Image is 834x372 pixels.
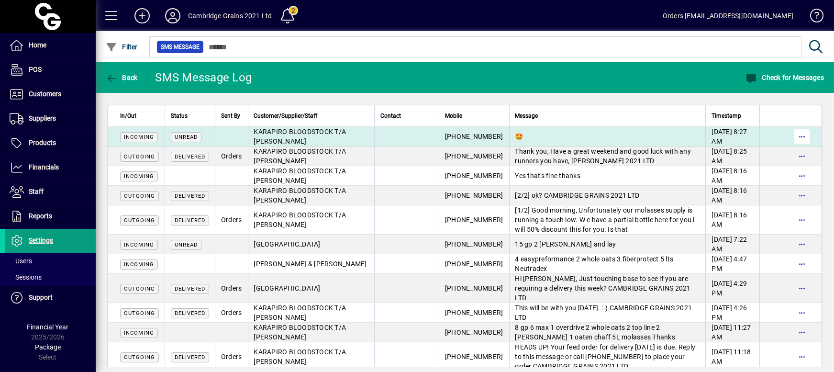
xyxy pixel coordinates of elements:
[445,152,503,160] span: [PHONE_NUMBER]
[29,293,53,301] span: Support
[103,38,140,56] button: Filter
[254,167,346,184] span: KARAPIRO BLOODSTOCK T/A [PERSON_NAME]
[254,211,346,228] span: KARAPIRO BLOODSTOCK T/A [PERSON_NAME]
[5,180,96,204] a: Staff
[5,156,96,180] a: Financials
[745,74,824,81] span: Check for Messages
[254,348,346,365] span: KARAPIRO BLOODSTOCK T/A [PERSON_NAME]
[29,188,44,195] span: Staff
[794,188,810,203] button: More options
[705,254,759,274] td: [DATE] 4:47 PM
[509,342,706,372] td: HEADS UP! Your feed order for delivery [DATE] is due. Reply to this message or call [PHONE_NUMBER...
[124,261,154,268] span: INCOMING
[29,41,46,49] span: Home
[445,260,503,268] span: [PHONE_NUMBER]
[175,354,205,361] span: Delivered
[124,154,155,160] span: OUTGOING
[445,240,503,248] span: [PHONE_NUMBER]
[705,127,759,147] td: [DATE] 8:27 AM
[712,111,741,121] span: Timestamp
[254,304,346,321] span: KARAPIRO BLOODSTOCK T/A [PERSON_NAME]
[124,242,154,248] span: INCOMING
[124,173,154,180] span: INCOMING
[509,205,706,235] td: [1/2] Good morning, Unfortunately our molasses supply is running a touch low. W e have a partial ...
[509,166,706,186] td: Yes that's fine thanks
[445,309,503,316] span: [PHONE_NUMBER]
[509,235,706,254] td: 15 gp 2 [PERSON_NAME] and lay
[175,286,205,292] span: Delivered
[5,58,96,82] a: POS
[254,128,346,145] span: KARAPIRO BLOODSTOCK T/A [PERSON_NAME]
[794,349,810,364] button: More options
[705,147,759,166] td: [DATE] 8:25 AM
[254,284,321,292] span: [GEOGRAPHIC_DATA]
[5,253,96,269] a: Users
[29,114,56,122] span: Suppliers
[188,8,272,23] div: Cambridge Grains 2021 Ltd
[29,90,61,98] span: Customers
[5,204,96,228] a: Reports
[175,310,205,316] span: Delivered
[794,256,810,271] button: More options
[161,42,200,52] span: SMS Message
[124,134,154,140] span: INCOMING
[509,274,706,303] td: Hi [PERSON_NAME], Just touching base to see if you are requiring a delivery this week? CAMBRIDGE ...
[254,187,346,204] span: KARAPIRO BLOODSTOCK T/A [PERSON_NAME]
[509,303,706,323] td: This will be with you [DATE]. :-) CAMBRIDGE GRAINS 2021 LTD
[29,237,53,244] span: Settings
[794,237,810,252] button: More options
[124,330,154,336] span: INCOMING
[5,82,96,106] a: Customers
[803,2,822,33] a: Knowledge Base
[29,163,59,171] span: Financials
[106,74,138,81] span: Back
[794,325,810,340] button: More options
[127,7,157,24] button: Add
[124,354,155,361] span: OUTGOING
[254,324,346,341] span: KARAPIRO BLOODSTOCK T/A [PERSON_NAME]
[445,216,503,224] span: [PHONE_NUMBER]
[175,217,205,224] span: Delivered
[794,212,810,227] button: More options
[35,343,61,351] span: Package
[124,217,155,224] span: OUTGOING
[157,7,188,24] button: Profile
[175,134,198,140] span: Unread
[5,34,96,57] a: Home
[5,107,96,131] a: Suppliers
[509,186,706,205] td: [2/2] ok? CAMBRIDGE GRAINS 2021 LTD
[221,152,242,160] span: Orders
[705,342,759,372] td: [DATE] 11:18 AM
[794,168,810,183] button: More options
[705,323,759,342] td: [DATE] 11:27 AM
[5,269,96,285] a: Sessions
[156,70,252,85] div: SMS Message Log
[221,353,242,361] span: Orders
[509,127,706,147] td: 🤩
[445,172,503,180] span: [PHONE_NUMBER]
[254,147,346,165] span: KARAPIRO BLOODSTOCK T/A [PERSON_NAME]
[124,310,155,316] span: OUTGOING
[509,147,706,166] td: Thank you, Have a great weekend and good luck with any runners you have, [PERSON_NAME] 2021 LTD
[794,281,810,296] button: More options
[221,216,242,224] span: Orders
[445,133,503,140] span: [PHONE_NUMBER]
[254,260,367,268] span: [PERSON_NAME] & [PERSON_NAME]
[794,148,810,164] button: More options
[120,111,136,121] span: In/Out
[705,166,759,186] td: [DATE] 8:16 AM
[515,111,538,121] span: Message
[705,274,759,303] td: [DATE] 4:29 PM
[5,131,96,155] a: Products
[794,305,810,320] button: More options
[175,242,198,248] span: Unread
[254,111,318,121] span: Customer/Supplier/Staff
[509,323,706,342] td: 8 gp 6 max 1 overdrive 2 whole oats 2 top line 2 [PERSON_NAME] 1 oaten chaff 5L molasses Thanks
[712,111,754,121] div: Timestamp
[124,193,155,199] span: OUTGOING
[175,154,205,160] span: Delivered
[445,192,503,199] span: [PHONE_NUMBER]
[663,8,793,23] div: Orders [EMAIL_ADDRESS][DOMAIN_NAME]
[445,353,503,361] span: [PHONE_NUMBER]
[29,139,56,147] span: Products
